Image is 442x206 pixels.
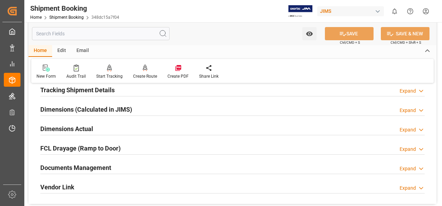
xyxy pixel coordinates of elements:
[96,73,123,79] div: Start Tracking
[340,40,360,45] span: Ctrl/CMD + S
[40,163,111,172] h2: Documents Management
[28,45,52,57] div: Home
[40,105,132,114] h2: Dimensions (Calculated in JIMS)
[400,107,416,114] div: Expand
[30,15,42,20] a: Home
[30,3,119,14] div: Shipment Booking
[167,73,189,79] div: Create PDF
[32,27,170,40] input: Search Fields
[52,45,71,57] div: Edit
[400,165,416,172] div: Expand
[400,146,416,153] div: Expand
[400,126,416,134] div: Expand
[391,40,421,45] span: Ctrl/CMD + Shift + S
[71,45,94,57] div: Email
[317,5,387,18] button: JIMS
[317,6,384,16] div: JIMS
[49,15,84,20] a: Shipment Booking
[199,73,219,79] div: Share Link
[402,3,418,19] button: Help Center
[40,85,115,95] h2: Tracking Shipment Details
[36,73,56,79] div: New Form
[400,184,416,192] div: Expand
[288,5,312,17] img: Exertis%20JAM%20-%20Email%20Logo.jpg_1722504956.jpg
[40,144,121,153] h2: FCL Drayage (Ramp to Door)
[302,27,317,40] button: open menu
[381,27,429,40] button: SAVE & NEW
[133,73,157,79] div: Create Route
[325,27,374,40] button: SAVE
[387,3,402,19] button: show 0 new notifications
[66,73,86,79] div: Audit Trail
[400,87,416,95] div: Expand
[40,182,74,192] h2: Vendor Link
[40,124,93,134] h2: Dimensions Actual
